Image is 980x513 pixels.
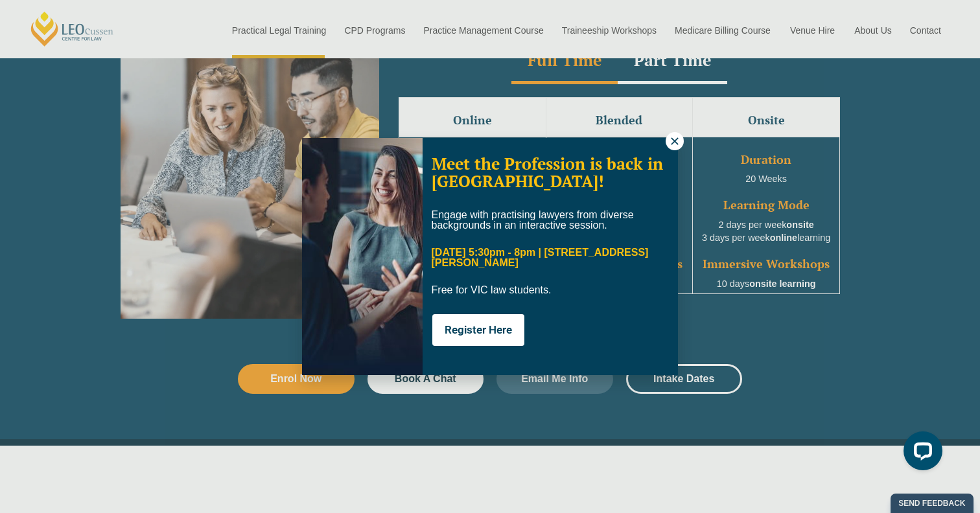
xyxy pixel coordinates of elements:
span: Free for VIC law students. [432,284,552,295]
button: Close [666,132,684,150]
img: Soph-popup.JPG [302,138,423,375]
span: Engage with practising lawyers from diverse backgrounds in an interactive session. [432,209,634,231]
iframe: LiveChat chat widget [893,426,948,481]
span: [DATE] 5:30pm - 8pm | [STREET_ADDRESS][PERSON_NAME] [432,247,649,268]
span: Meet the Profession is back in [GEOGRAPHIC_DATA]! [432,153,663,192]
button: Register Here [432,314,524,346]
